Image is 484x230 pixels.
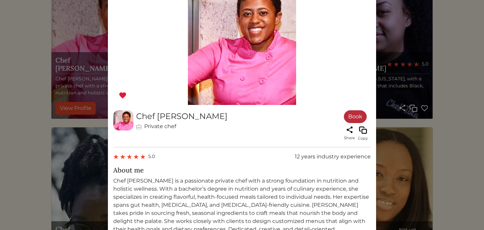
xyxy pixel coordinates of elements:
img: red_star-5cc96fd108c5e382175c3007810bf15d673b234409b64feca3859e161d9d1ec7.svg [120,154,125,159]
a: Share [344,126,355,141]
span: 5.0 [148,153,155,160]
h5: About me [113,166,371,174]
div: 12 years industry experience [295,153,371,161]
img: Remove Favorite chef [119,91,127,100]
img: share-1faecb925d3aa8b4818589e098d901abcb124480226b9b3fe047c74f8e025096.svg [346,126,354,134]
span: Copy [358,136,368,141]
div: Private chef [136,122,228,130]
img: red_star-5cc96fd108c5e382175c3007810bf15d673b234409b64feca3859e161d9d1ec7.svg [127,154,132,159]
span: Share [344,135,355,141]
div: Chef [PERSON_NAME] [136,110,228,122]
img: red_star-5cc96fd108c5e382175c3007810bf15d673b234409b64feca3859e161d9d1ec7.svg [140,154,146,159]
img: briefcase-048e4a5c8217e71bffbfd5ce1403fceef651f14c93d33480736c0d01ad10e297.svg [136,124,142,129]
button: Copy [358,126,368,142]
img: Copy link to profile [359,126,367,134]
img: red_star-5cc96fd108c5e382175c3007810bf15d673b234409b64feca3859e161d9d1ec7.svg [113,154,119,159]
img: f6bb5be39ed402533e34a306d6873928 [113,110,133,130]
img: red_star-5cc96fd108c5e382175c3007810bf15d673b234409b64feca3859e161d9d1ec7.svg [133,154,139,159]
a: Book [344,110,367,123]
